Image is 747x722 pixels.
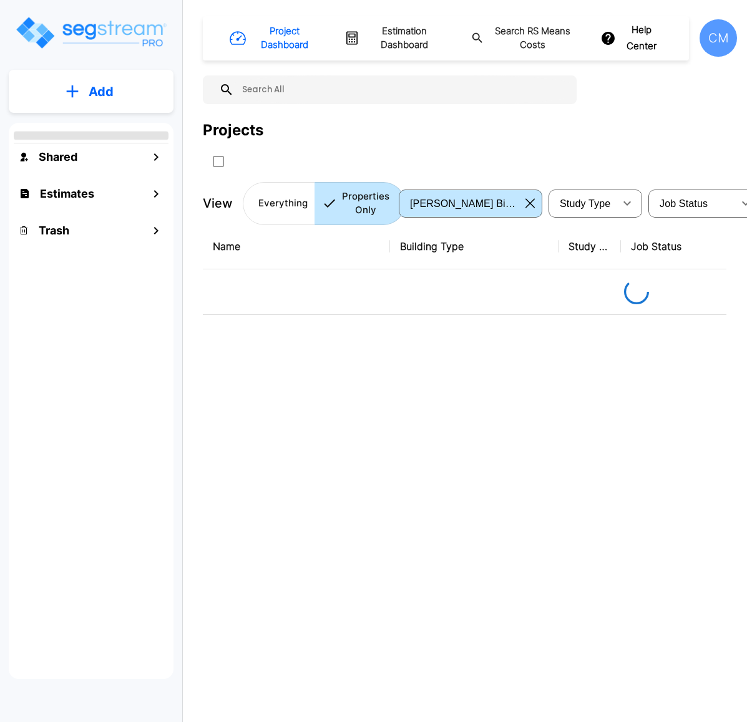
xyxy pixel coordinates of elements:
[243,182,315,225] button: Everything
[466,19,583,57] button: Search RS Means Costs
[315,182,405,225] button: Properties Only
[258,196,308,211] p: Everything
[700,19,737,57] div: CM
[390,224,559,269] th: Building Type
[203,119,263,142] div: Projects
[234,75,570,104] input: Search All
[551,186,615,221] div: Select
[203,194,233,213] p: View
[243,182,405,225] div: Platform
[651,186,733,221] div: Select
[225,19,325,57] button: Project Dashboard
[365,24,444,52] h1: Estimation Dashboard
[203,224,390,269] th: Name
[489,24,576,52] h1: Search RS Means Costs
[14,15,167,51] img: Logo
[660,198,708,209] span: Job Status
[560,198,610,209] span: Study Type
[39,222,69,239] h1: Trash
[559,224,621,269] th: Study Type
[89,82,114,101] p: Add
[339,19,451,57] button: Estimation Dashboard
[342,190,389,218] p: Properties Only
[206,149,231,174] button: SelectAll
[401,186,520,221] div: Select
[40,185,94,202] h1: Estimates
[251,24,318,52] h1: Project Dashboard
[9,74,173,110] button: Add
[39,148,77,165] h1: Shared
[598,18,667,59] button: Help Center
